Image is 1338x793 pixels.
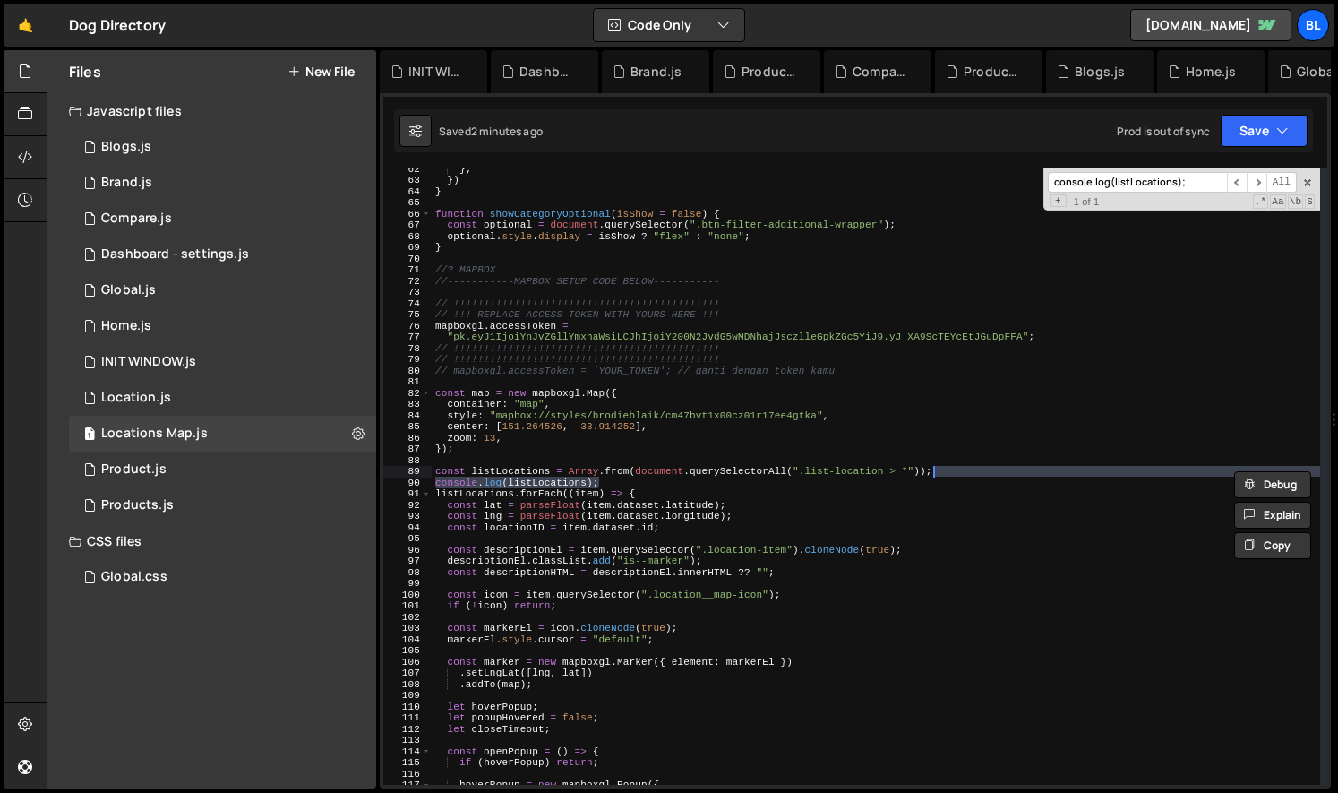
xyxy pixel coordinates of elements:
span: Whole Word Search [1288,194,1304,209]
div: 16220/44321.js [69,129,376,165]
div: 75 [383,309,432,321]
div: 16220/44319.js [69,308,376,344]
div: Compare.js [853,63,910,81]
div: 16220/43680.js [69,416,376,452]
div: Brand.js [101,175,152,191]
div: Blogs.js [101,139,151,155]
div: Locations Map.js [101,426,208,442]
button: Debug [1234,471,1311,498]
div: INIT WINDOW.js [101,354,196,370]
div: 106 [383,657,432,668]
div: 91 [383,488,432,500]
div: 96 [383,545,432,556]
div: 105 [383,645,432,657]
span: Search In Selection [1305,194,1315,209]
div: 16220/44394.js [69,165,376,201]
div: 16220/44328.js [69,201,376,237]
input: Search for [1048,172,1227,193]
div: 89 [383,466,432,478]
div: 84 [383,410,432,422]
: 16220/43679.js [69,380,376,416]
div: 72 [383,276,432,288]
div: 109 [383,690,432,702]
span: 1 [84,428,95,443]
div: 88 [383,455,432,467]
div: Global.js [101,282,156,298]
div: 81 [383,376,432,388]
div: 90 [383,478,432,489]
div: 114 [383,746,432,758]
div: 100 [383,590,432,601]
div: CSS files [47,523,376,559]
div: 104 [383,634,432,646]
div: 78 [383,343,432,355]
div: Brand.js [630,63,682,81]
div: 70 [383,254,432,265]
div: 102 [383,612,432,624]
div: 64 [383,186,432,198]
div: 113 [383,735,432,746]
div: 117 [383,780,432,791]
span: Toggle Replace mode [1050,194,1067,208]
div: 63 [383,175,432,186]
span: ​ [1227,172,1247,193]
div: INIT WINDOW.js [408,63,466,81]
div: Blogs.js [1075,63,1125,81]
div: 93 [383,511,432,522]
div: 101 [383,600,432,612]
div: 66 [383,209,432,220]
button: Explain [1234,502,1311,529]
div: 108 [383,679,432,691]
button: Save [1221,115,1308,147]
div: 85 [383,421,432,433]
button: Copy [1234,532,1311,559]
div: 16220/43681.js [69,272,376,308]
div: Home.js [1186,63,1236,81]
div: Product.js [742,63,799,81]
div: 16220/44393.js [69,452,376,487]
div: 92 [383,500,432,512]
span: CaseSensitive Search [1270,194,1286,209]
span: RegExp Search [1253,194,1269,209]
div: 62 [383,164,432,176]
div: Products.js [101,497,174,513]
a: Bl [1297,9,1329,41]
div: 99 [383,578,432,590]
div: Location.js [101,390,171,406]
div: 76 [383,321,432,332]
div: 16220/43682.css [69,559,376,595]
a: 🤙 [4,4,47,47]
div: 110 [383,702,432,713]
div: 74 [383,298,432,310]
div: 82 [383,388,432,400]
button: Code Only [594,9,744,41]
div: 83 [383,399,432,410]
div: Saved [439,124,543,139]
div: Global.css [101,569,167,585]
div: 69 [383,242,432,254]
div: 107 [383,668,432,679]
div: 115 [383,757,432,769]
div: 79 [383,354,432,366]
span: Alt-Enter [1266,172,1297,193]
div: 95 [383,533,432,545]
a: [DOMAIN_NAME] [1130,9,1291,41]
div: 86 [383,433,432,444]
div: 97 [383,556,432,567]
div: 98 [383,567,432,579]
h2: Files [69,62,101,82]
div: Compare.js [101,211,172,227]
div: 68 [383,231,432,243]
div: 116 [383,769,432,780]
div: 87 [383,444,432,455]
div: 2 minutes ago [471,124,543,139]
span: ​ [1247,172,1266,193]
div: 80 [383,366,432,377]
div: 111 [383,712,432,724]
div: 71 [383,264,432,276]
div: Products.js [964,63,1021,81]
div: 112 [383,724,432,736]
div: Prod is out of sync [1117,124,1210,139]
div: Home.js [101,318,151,334]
